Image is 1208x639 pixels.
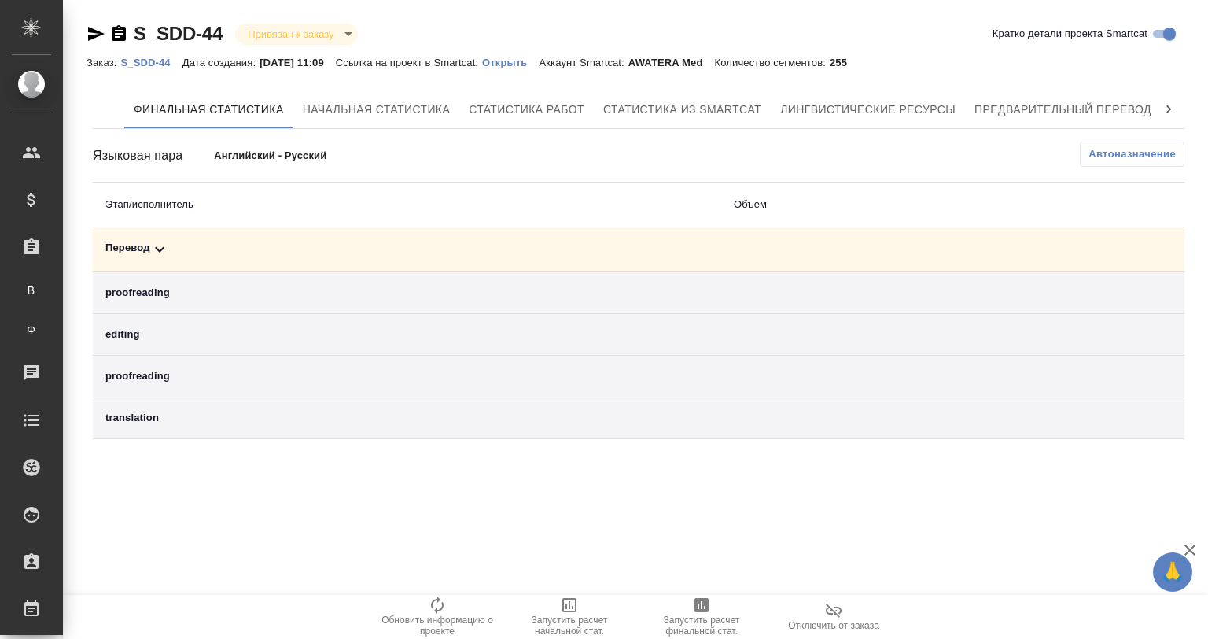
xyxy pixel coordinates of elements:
[87,24,105,43] button: Скопировать ссылку для ЯМессенджера
[1153,552,1192,592] button: 🙏
[134,23,223,44] a: S_SDD-44
[635,595,768,639] button: Запустить расчет финальной стат.
[105,327,709,342] div: editing
[336,57,482,68] p: Ссылка на проект в Smartcat:
[120,57,182,68] p: S_SDD-44
[381,615,494,637] span: Обновить информацию о проекте
[105,410,709,426] div: translation
[1088,146,1176,162] span: Автоназначение
[303,100,451,120] span: Начальная статистика
[12,275,51,306] a: В
[87,57,120,68] p: Заказ:
[1080,142,1184,167] button: Автоназначение
[788,620,879,631] span: Отключить от заказа
[371,595,503,639] button: Обновить информацию о проекте
[993,26,1147,42] span: Кратко детали проекта Smartcat
[260,57,336,68] p: [DATE] 11:09
[482,55,539,68] a: Открыть
[12,314,51,345] a: Ф
[469,100,584,120] span: Статистика работ
[20,322,43,338] span: Ф
[20,283,43,298] span: В
[105,240,709,259] div: Toggle Row Expanded
[214,148,456,164] p: Английский - Русский
[539,57,628,68] p: Аккаунт Smartcat:
[830,57,859,68] p: 255
[182,57,260,68] p: Дата создания:
[780,100,956,120] span: Лингвистические ресурсы
[513,615,626,637] span: Запустить расчет начальной стат.
[235,24,357,45] div: Привязан к заказу
[503,595,635,639] button: Запустить расчет начальной стат.
[105,368,709,384] div: proofreading
[974,100,1151,120] span: Предварительный перевод
[109,24,128,43] button: Скопировать ссылку
[243,28,338,41] button: Привязан к заказу
[628,57,715,68] p: AWATERA Med
[721,183,1044,227] th: Объем
[93,146,214,165] div: Языковая пара
[715,57,830,68] p: Количество сегментов:
[768,595,900,639] button: Отключить от заказа
[105,285,709,301] div: proofreading
[120,55,182,68] a: S_SDD-44
[482,57,539,68] p: Открыть
[645,615,758,637] span: Запустить расчет финальной стат.
[603,100,761,120] span: Статистика из Smartcat
[134,100,284,120] span: Финальная статистика
[1159,556,1186,589] span: 🙏
[93,183,721,227] th: Этап/исполнитель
